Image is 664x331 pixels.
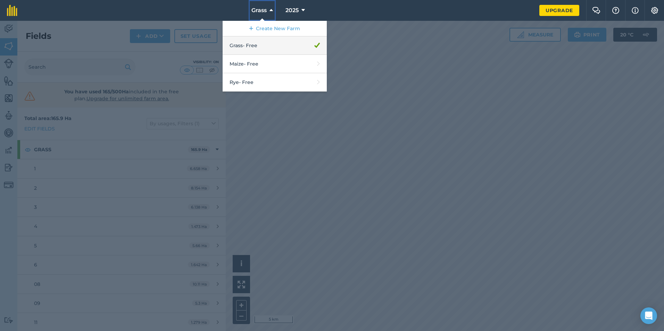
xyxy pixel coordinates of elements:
img: A cog icon [650,7,659,14]
img: fieldmargin Logo [7,5,17,16]
a: Rye- Free [223,73,327,92]
img: svg+xml;base64,PHN2ZyB4bWxucz0iaHR0cDovL3d3dy53My5vcmcvMjAwMC9zdmciIHdpZHRoPSIxNyIgaGVpZ2h0PSIxNy... [632,6,639,15]
a: Upgrade [539,5,579,16]
a: Grass- Free [223,36,327,55]
span: Grass [251,6,267,15]
a: Create New Farm [223,21,327,36]
img: Two speech bubbles overlapping with the left bubble in the forefront [592,7,600,14]
div: Open Intercom Messenger [640,307,657,324]
span: 2025 [285,6,299,15]
a: Maize- Free [223,55,327,73]
img: A question mark icon [612,7,620,14]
